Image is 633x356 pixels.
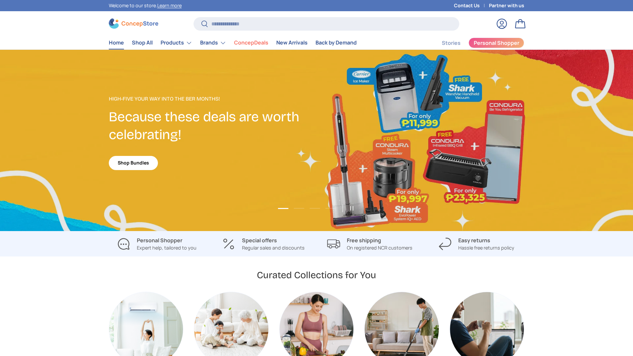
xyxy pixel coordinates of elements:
[200,36,226,49] a: Brands
[109,156,158,170] a: Shop Bundles
[426,36,524,49] nav: Secondary
[276,36,308,49] a: New Arrivals
[428,236,524,252] a: Easy returns Hassle free returns policy
[157,36,196,49] summary: Products
[257,269,376,281] h2: Curated Collections for You
[489,2,524,9] a: Partner with us
[234,36,268,49] a: ConcepDeals
[109,36,124,49] a: Home
[242,237,277,244] strong: Special offers
[109,2,182,9] p: Welcome to our store.
[458,237,490,244] strong: Easy returns
[458,244,514,252] p: Hassle free returns policy
[109,36,357,49] nav: Primary
[347,244,412,252] p: On registered NCR customers
[442,37,461,49] a: Stories
[132,36,153,49] a: Shop All
[109,18,158,29] img: ConcepStore
[316,36,357,49] a: Back by Demand
[109,236,205,252] a: Personal Shopper Expert help, tailored to you
[468,38,524,48] a: Personal Shopper
[137,244,196,252] p: Expert help, tailored to you
[242,244,305,252] p: Regular sales and discounts
[196,36,230,49] summary: Brands
[215,236,311,252] a: Special offers Regular sales and discounts
[347,237,381,244] strong: Free shipping
[109,95,316,103] p: High-Five Your Way Into the Ber Months!
[322,236,418,252] a: Free shipping On registered NCR customers
[109,108,316,144] h2: Because these deals are worth celebrating!
[474,40,519,45] span: Personal Shopper
[137,237,182,244] strong: Personal Shopper
[157,2,182,9] a: Learn more
[161,36,192,49] a: Products
[454,2,489,9] a: Contact Us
